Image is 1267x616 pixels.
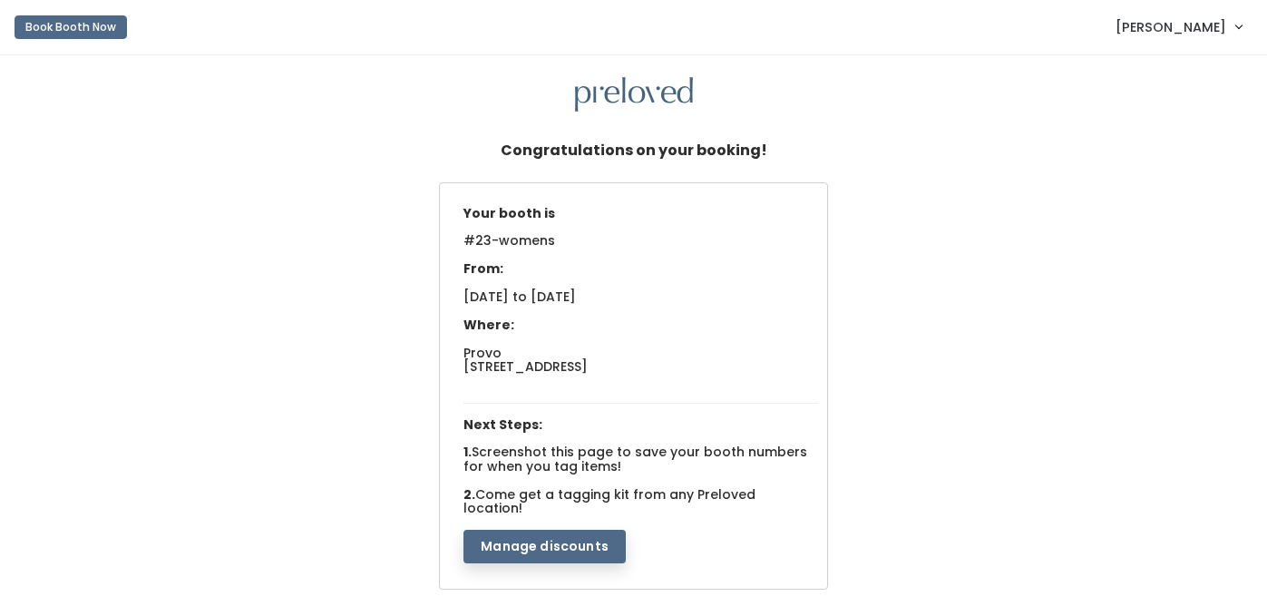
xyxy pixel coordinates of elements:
span: #23-womens [463,231,555,260]
a: Book Booth Now [15,7,127,47]
span: Your booth is [463,204,555,222]
span: Where: [463,316,514,334]
button: Book Booth Now [15,15,127,39]
span: [PERSON_NAME] [1116,17,1226,37]
a: Manage discounts [463,536,626,554]
a: [PERSON_NAME] [1097,7,1260,46]
img: preloved logo [575,77,693,112]
span: Next Steps: [463,416,542,434]
h5: Congratulations on your booking! [501,133,767,168]
span: Come get a tagging kit from any Preloved location! [463,485,755,517]
span: Screenshot this page to save your booth numbers for when you tag items! [463,443,807,474]
div: 1. 2. [454,198,826,564]
span: Provo [STREET_ADDRESS] [463,344,588,376]
span: [DATE] to [DATE] [463,288,576,306]
button: Manage discounts [463,530,626,564]
span: From: [463,259,503,278]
